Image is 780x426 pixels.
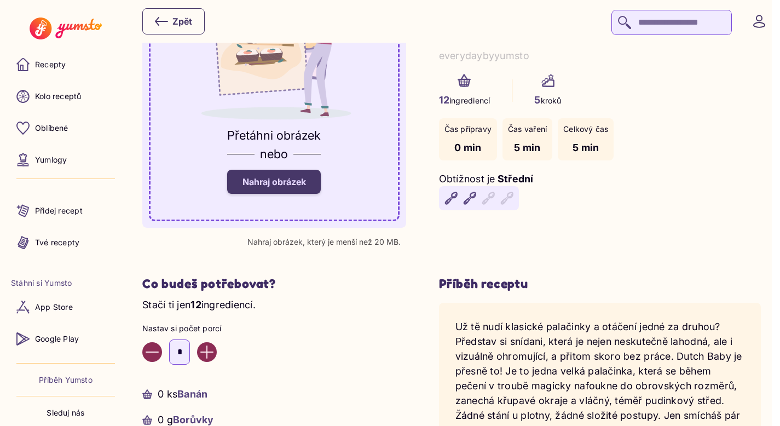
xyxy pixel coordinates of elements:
button: Zpět [142,8,205,34]
span: 12 [190,299,201,310]
p: 0 ks [158,387,207,401]
p: Oblíbené [35,123,68,134]
p: Obtížnost je [439,171,495,186]
a: Příběh Yumsto [39,375,93,385]
span: Střední [498,173,534,185]
p: Čas přípravy [444,124,492,135]
p: ingrediencí [439,93,490,107]
p: Stačí ti jen ingrediencí. [142,297,406,312]
p: Tvé recepty [35,237,79,248]
h2: Co budeš potřebovat? [142,276,406,292]
p: Čas vaření [508,124,547,135]
p: Nahraj obrázek, který je menší než 20 MB. [247,238,401,246]
p: App Store [35,302,73,313]
p: Recepty [35,59,66,70]
span: 5 min [573,142,599,153]
span: Borůvky [173,414,214,425]
p: Přetáhni obrázek [227,126,321,145]
button: Increase value [197,342,217,362]
p: Přidej recept [35,205,83,216]
span: 0 min [454,142,481,153]
h3: Příběh receptu [439,276,761,292]
p: kroků [534,93,561,107]
p: Kolo receptů [35,91,82,102]
li: Stáhni si Yumsto [11,278,120,289]
a: Google Play [11,326,120,352]
p: Sleduj nás [47,407,84,418]
p: Nastav si počet porcí [142,323,406,334]
p: Google Play [35,333,79,344]
p: Yumlogy [35,154,67,165]
a: Yumlogy [11,147,120,173]
a: Recepty [11,51,120,78]
span: 12 [439,94,450,106]
div: Zpět [155,15,192,28]
button: Decrease value [142,342,162,362]
a: Tvé recepty [11,229,120,256]
span: 5 min [514,142,540,153]
a: Kolo receptů [11,83,120,110]
input: Enter number [169,339,190,365]
span: 5 [534,94,540,106]
p: Celkový čas [563,124,608,135]
a: App Store [11,294,120,320]
p: everydaybyyumsto [439,48,761,63]
a: Přidej recept [11,198,120,224]
a: Oblíbené [11,115,120,141]
p: nebo [260,145,288,163]
img: Yumsto logo [30,18,101,39]
span: Nahraj obrázek [242,176,306,187]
